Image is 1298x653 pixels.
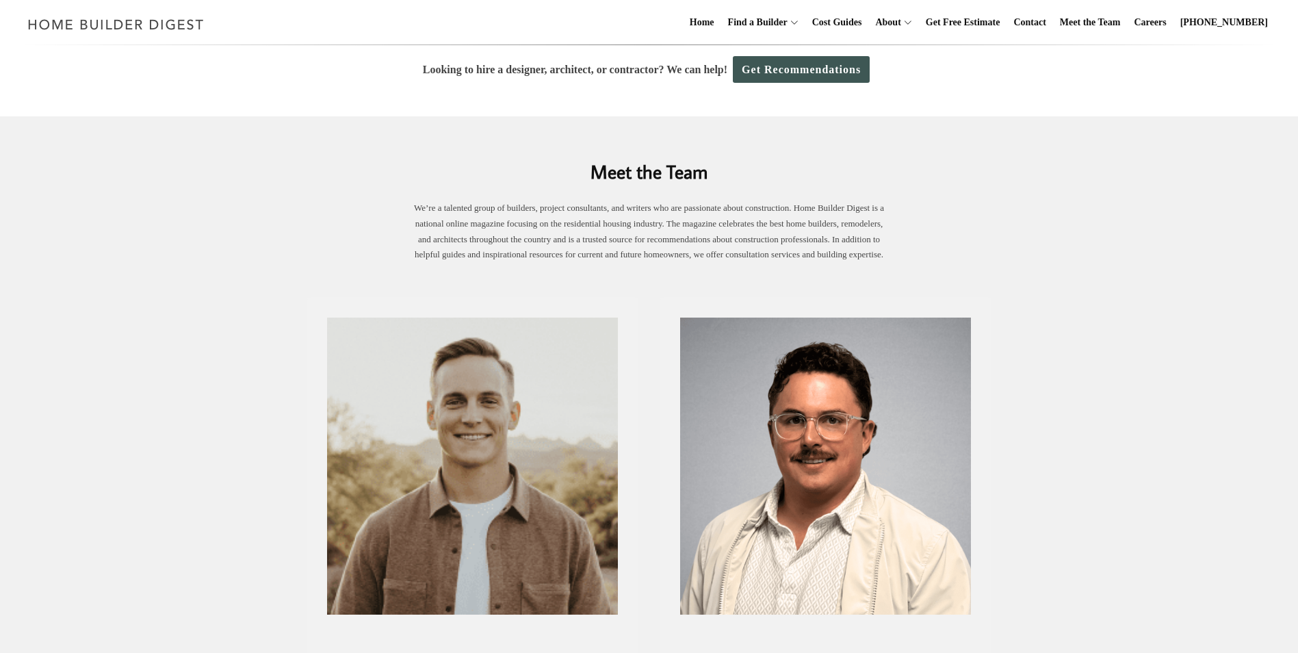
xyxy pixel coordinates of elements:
img: Home Builder Digest [22,11,210,38]
a: About [870,1,900,44]
a: Contact [1008,1,1051,44]
a: Home [684,1,720,44]
a: Careers [1129,1,1172,44]
a: Find a Builder [723,1,788,44]
a: Get Free Estimate [920,1,1006,44]
a: [PHONE_NUMBER] [1175,1,1273,44]
a: Get Recommendations [733,56,870,83]
p: We’re a talented group of builders, project consultants, and writers who are passionate about con... [410,201,889,263]
a: Cost Guides [807,1,868,44]
a: Meet the Team [1054,1,1126,44]
h2: Meet the Team [307,138,991,185]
